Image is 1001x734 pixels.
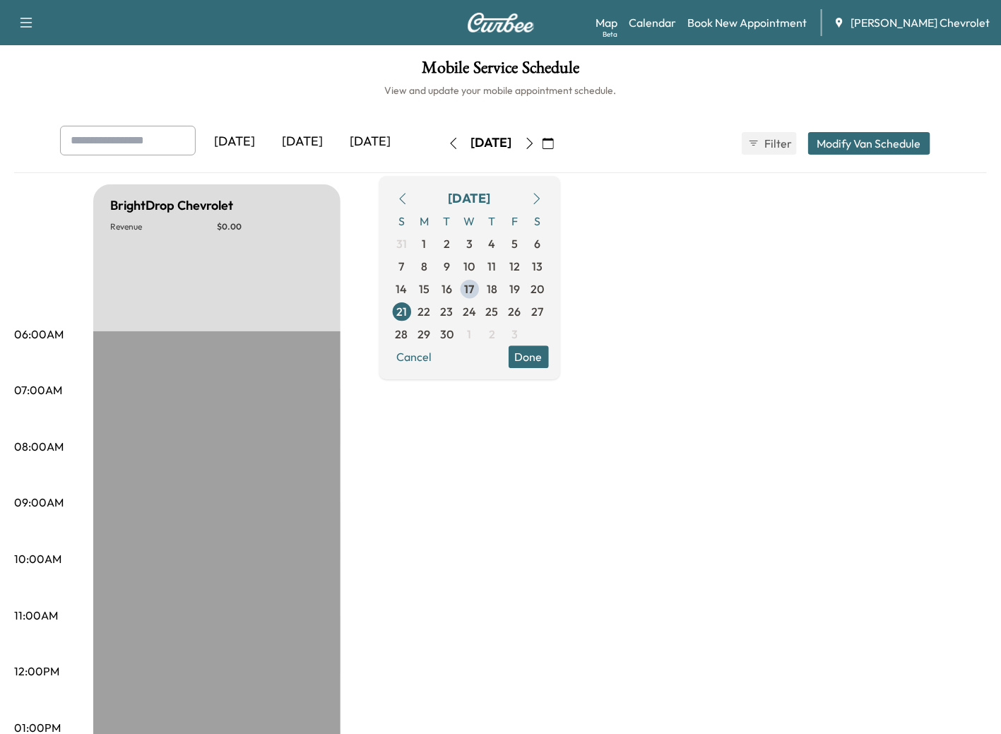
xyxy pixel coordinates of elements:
[436,210,458,232] span: T
[532,258,543,275] span: 13
[534,235,540,252] span: 6
[489,326,495,343] span: 2
[465,280,475,297] span: 17
[504,210,526,232] span: F
[629,14,676,31] a: Calendar
[110,221,217,232] p: Revenue
[14,59,987,83] h1: Mobile Service Schedule
[14,438,64,455] p: 08:00AM
[14,607,58,624] p: 11:00AM
[765,135,790,152] span: Filter
[418,326,431,343] span: 29
[509,303,521,320] span: 26
[14,381,62,398] p: 07:00AM
[466,235,473,252] span: 3
[396,235,407,252] span: 31
[488,258,497,275] span: 11
[442,280,452,297] span: 16
[14,494,64,511] p: 09:00AM
[468,326,472,343] span: 1
[463,303,476,320] span: 24
[396,326,408,343] span: 28
[421,258,427,275] span: 8
[487,280,497,297] span: 18
[396,280,408,297] span: 14
[396,303,407,320] span: 21
[14,83,987,97] h6: View and update your mobile appointment schedule.
[481,210,504,232] span: T
[531,303,543,320] span: 27
[851,14,990,31] span: [PERSON_NAME] Chevrolet
[603,29,617,40] div: Beta
[511,235,518,252] span: 5
[808,132,930,155] button: Modify Van Schedule
[687,14,807,31] a: Book New Appointment
[391,210,413,232] span: S
[458,210,481,232] span: W
[419,280,430,297] span: 15
[444,235,450,252] span: 2
[422,235,427,252] span: 1
[14,326,64,343] p: 06:00AM
[489,235,496,252] span: 4
[337,126,405,158] div: [DATE]
[391,345,439,368] button: Cancel
[467,13,535,32] img: Curbee Logo
[441,303,454,320] span: 23
[418,303,431,320] span: 22
[201,126,269,158] div: [DATE]
[531,280,544,297] span: 20
[269,126,337,158] div: [DATE]
[217,221,324,232] p: $ 0.00
[486,303,499,320] span: 25
[14,550,61,567] p: 10:00AM
[444,258,450,275] span: 9
[464,258,475,275] span: 10
[110,196,233,215] h5: BrightDrop Chevrolet
[399,258,405,275] span: 7
[14,663,59,680] p: 12:00PM
[742,132,797,155] button: Filter
[511,326,518,343] span: 3
[471,134,512,152] div: [DATE]
[440,326,454,343] span: 30
[526,210,549,232] span: S
[449,189,491,208] div: [DATE]
[509,280,520,297] span: 19
[413,210,436,232] span: M
[596,14,617,31] a: MapBeta
[509,258,520,275] span: 12
[509,345,549,368] button: Done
